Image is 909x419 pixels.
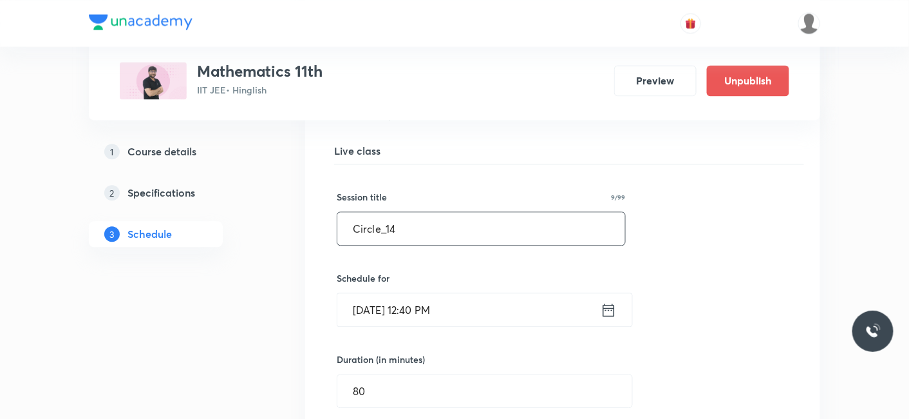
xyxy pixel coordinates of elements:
[104,226,120,242] p: 3
[104,185,120,200] p: 2
[197,83,323,97] p: IIT JEE • Hinglish
[680,13,701,34] button: avatar
[127,185,195,200] h5: Specifications
[89,180,264,206] a: 2Specifications
[685,17,697,29] img: avatar
[337,375,632,407] input: 80
[127,226,172,242] h5: Schedule
[197,62,323,81] h3: Mathematics 11th
[120,62,187,99] img: CF0DA373-FB35-44B8-8289-E2E53BE2B9FC_plus.png
[337,190,387,204] h6: Session title
[334,143,804,159] h5: Live class
[89,139,264,164] a: 1Course details
[337,271,626,285] h6: Schedule for
[865,324,881,339] img: ttu
[89,14,192,33] a: Company Logo
[127,144,196,159] h5: Course details
[337,353,425,366] h6: Duration (in minutes)
[337,212,625,245] input: A great title is short, clear and descriptive
[89,14,192,30] img: Company Logo
[104,144,120,159] p: 1
[798,12,820,34] img: Mukesh Gupta
[614,65,697,96] button: Preview
[707,65,789,96] button: Unpublish
[612,194,626,200] p: 9/99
